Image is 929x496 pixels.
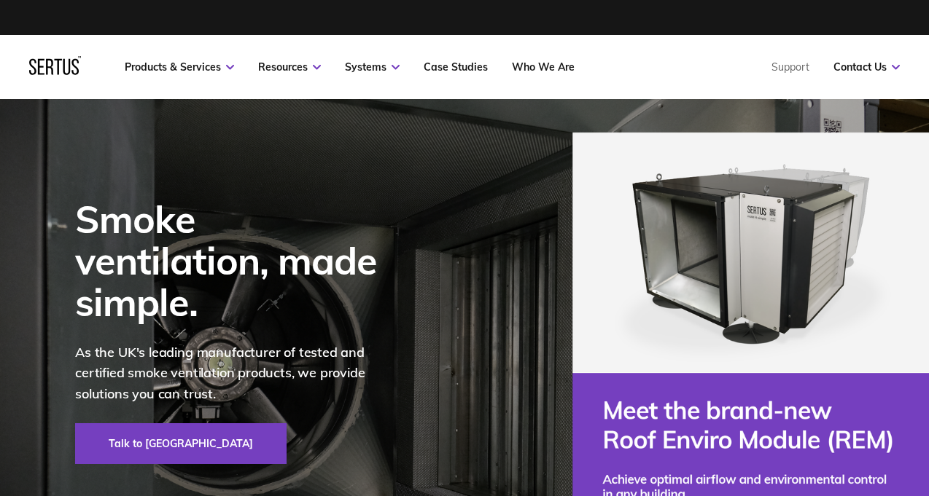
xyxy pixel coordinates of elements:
a: Case Studies [424,60,488,74]
div: Smoke ventilation, made simple. [75,198,396,323]
a: Contact Us [833,60,900,74]
a: Support [771,60,809,74]
a: Systems [345,60,400,74]
p: As the UK's leading manufacturer of tested and certified smoke ventilation products, we provide s... [75,342,396,405]
a: Talk to [GEOGRAPHIC_DATA] [75,423,287,464]
a: Who We Are [512,60,575,74]
a: Resources [258,60,321,74]
a: Products & Services [125,60,234,74]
